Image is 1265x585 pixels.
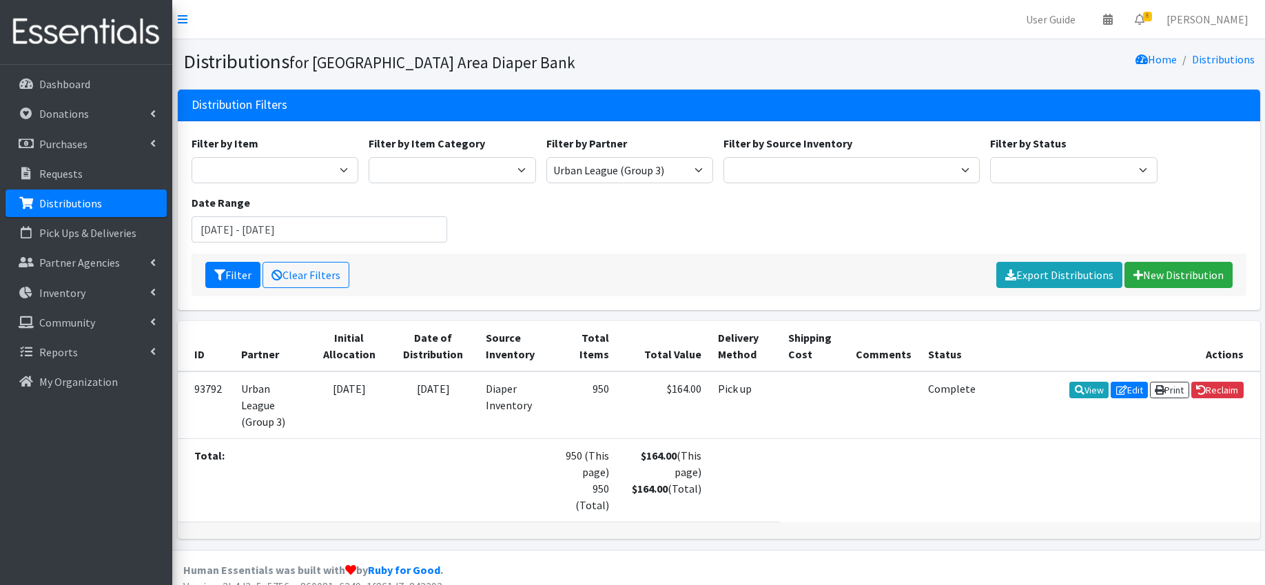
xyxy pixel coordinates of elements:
[6,189,167,217] a: Distributions
[555,438,617,522] td: 950 (This page) 950 (Total)
[192,98,287,112] h3: Distribution Filters
[1143,12,1152,21] span: 8
[178,371,233,439] td: 93792
[39,137,88,151] p: Purchases
[39,345,78,359] p: Reports
[178,321,233,371] th: ID
[6,309,167,336] a: Community
[39,107,89,121] p: Donations
[847,321,920,371] th: Comments
[1150,382,1189,398] a: Print
[6,279,167,307] a: Inventory
[641,449,677,462] strong: $164.00
[6,100,167,127] a: Donations
[183,50,714,74] h1: Distributions
[632,482,668,495] strong: $164.00
[617,438,710,522] td: (This page) (Total)
[477,321,555,371] th: Source Inventory
[6,130,167,158] a: Purchases
[192,194,250,211] label: Date Range
[369,135,485,152] label: Filter by Item Category
[183,563,443,577] strong: Human Essentials was built with by .
[310,371,389,439] td: [DATE]
[920,371,984,439] td: Complete
[39,316,95,329] p: Community
[1069,382,1109,398] a: View
[920,321,984,371] th: Status
[710,321,780,371] th: Delivery Method
[389,321,477,371] th: Date of Distribution
[289,52,575,72] small: for [GEOGRAPHIC_DATA] Area Diaper Bank
[723,135,852,152] label: Filter by Source Inventory
[1124,6,1155,33] a: 8
[39,196,102,210] p: Distributions
[6,338,167,366] a: Reports
[310,321,389,371] th: Initial Allocation
[194,449,225,462] strong: Total:
[39,375,118,389] p: My Organization
[546,135,627,152] label: Filter by Partner
[985,321,1260,371] th: Actions
[263,262,349,288] a: Clear Filters
[1191,382,1244,398] a: Reclaim
[1135,52,1177,66] a: Home
[192,135,258,152] label: Filter by Item
[477,371,555,439] td: Diaper Inventory
[192,216,448,243] input: January 1, 2011 - December 31, 2011
[6,249,167,276] a: Partner Agencies
[6,9,167,55] img: HumanEssentials
[6,219,167,247] a: Pick Ups & Deliveries
[1155,6,1259,33] a: [PERSON_NAME]
[996,262,1122,288] a: Export Distributions
[990,135,1067,152] label: Filter by Status
[233,321,310,371] th: Partner
[6,368,167,396] a: My Organization
[617,321,710,371] th: Total Value
[39,167,83,181] p: Requests
[39,286,85,300] p: Inventory
[6,160,167,187] a: Requests
[1111,382,1148,398] a: Edit
[1015,6,1087,33] a: User Guide
[710,371,780,439] td: Pick up
[389,371,477,439] td: [DATE]
[39,226,136,240] p: Pick Ups & Deliveries
[555,371,617,439] td: 950
[233,371,310,439] td: Urban League (Group 3)
[6,70,167,98] a: Dashboard
[205,262,260,288] button: Filter
[39,256,120,269] p: Partner Agencies
[1124,262,1233,288] a: New Distribution
[368,563,440,577] a: Ruby for Good
[39,77,90,91] p: Dashboard
[617,371,710,439] td: $164.00
[1192,52,1255,66] a: Distributions
[555,321,617,371] th: Total Items
[780,321,848,371] th: Shipping Cost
